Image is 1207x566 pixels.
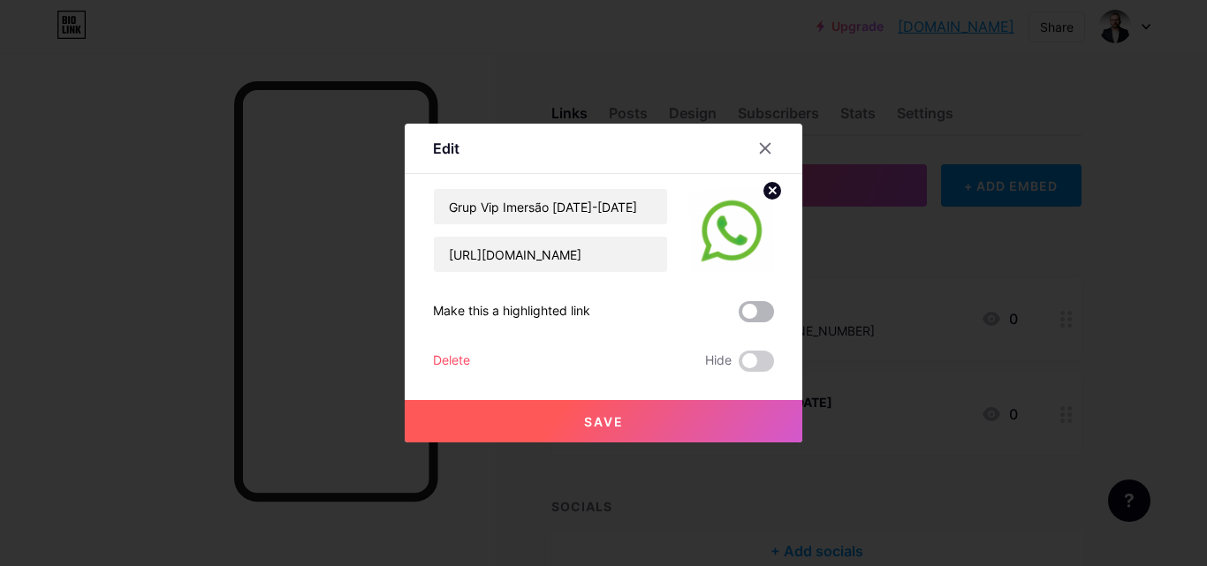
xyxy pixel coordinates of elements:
[433,138,459,159] div: Edit
[434,189,667,224] input: Title
[433,351,470,372] div: Delete
[705,351,732,372] span: Hide
[434,237,667,272] input: URL
[405,400,802,442] button: Save
[584,414,624,429] span: Save
[433,301,590,322] div: Make this a highlighted link
[689,188,774,273] img: link_thumbnail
